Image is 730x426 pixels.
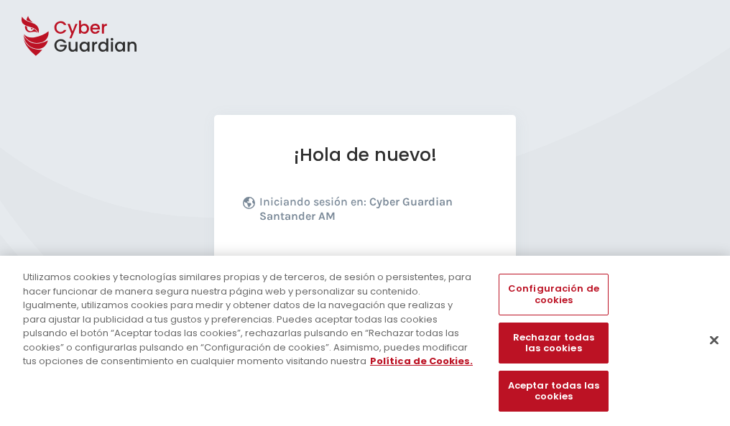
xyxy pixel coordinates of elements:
[499,323,608,364] button: Rechazar todas las cookies
[499,274,608,315] button: Configuración de cookies, Abre el cuadro de diálogo del centro de preferencias.
[698,324,730,356] button: Cerrar
[259,195,484,231] p: Iniciando sesión en:
[243,144,487,166] h1: ¡Hola de nuevo!
[259,195,453,223] b: Cyber Guardian Santander AM
[499,371,608,412] button: Aceptar todas las cookies
[23,270,477,369] div: Utilizamos cookies y tecnologías similares propias y de terceros, de sesión o persistentes, para ...
[370,354,473,368] a: Más información sobre su privacidad, se abre en una nueva pestaña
